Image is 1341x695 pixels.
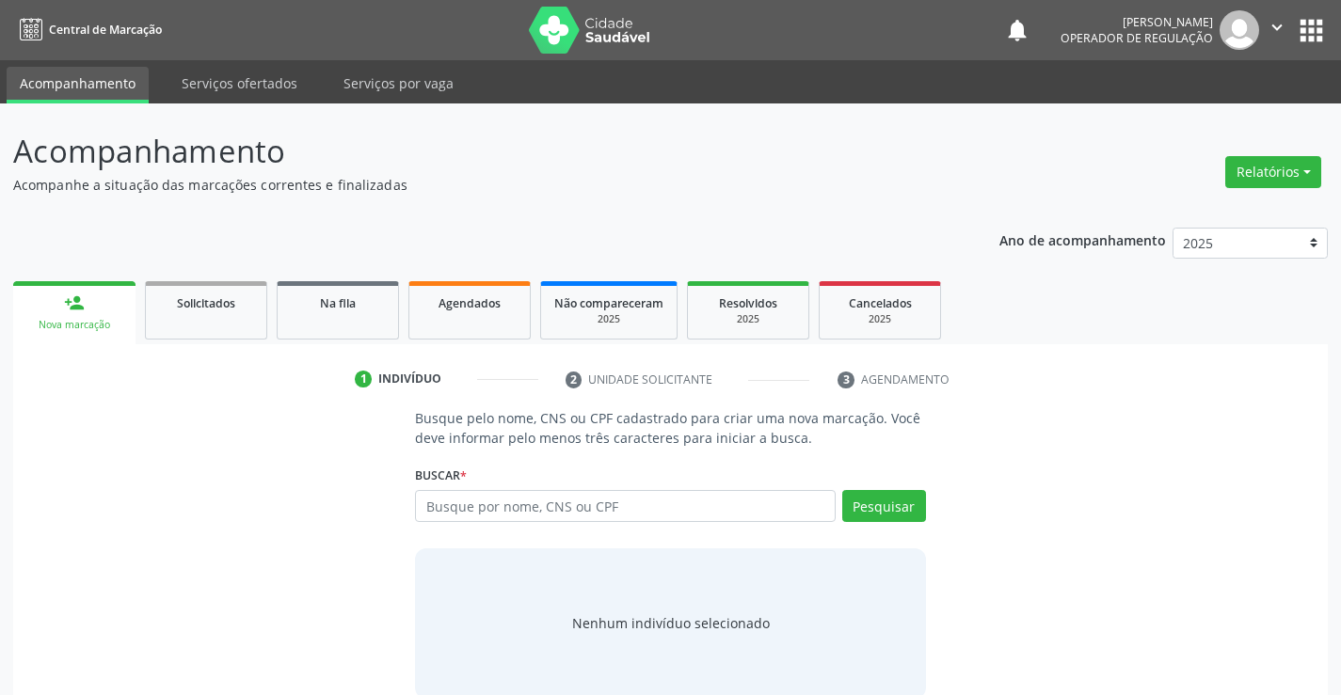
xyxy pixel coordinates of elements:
[13,175,934,195] p: Acompanhe a situação das marcações correntes e finalizadas
[554,312,663,326] div: 2025
[1267,17,1287,38] i: 
[320,295,356,311] span: Na fila
[1061,14,1213,30] div: [PERSON_NAME]
[7,67,149,103] a: Acompanhamento
[415,490,835,522] input: Busque por nome, CNS ou CPF
[26,318,122,332] div: Nova marcação
[1225,156,1321,188] button: Relatórios
[177,295,235,311] span: Solicitados
[842,490,926,522] button: Pesquisar
[554,295,663,311] span: Não compareceram
[355,371,372,387] div: 1
[1220,10,1259,50] img: img
[572,613,770,633] div: Nenhum indivíduo selecionado
[378,371,441,387] div: Indivíduo
[49,22,162,38] span: Central de Marcação
[701,312,795,326] div: 2025
[330,67,467,100] a: Serviços por vaga
[1295,14,1328,47] button: apps
[64,292,85,313] div: person_add
[439,295,501,311] span: Agendados
[13,128,934,175] p: Acompanhamento
[168,67,311,100] a: Serviços ofertados
[1259,10,1295,50] button: 
[415,461,467,490] label: Buscar
[849,295,912,311] span: Cancelados
[833,312,927,326] div: 2025
[1004,17,1030,43] button: notifications
[13,14,162,45] a: Central de Marcação
[719,295,777,311] span: Resolvidos
[1061,30,1213,46] span: Operador de regulação
[999,228,1166,251] p: Ano de acompanhamento
[415,408,925,448] p: Busque pelo nome, CNS ou CPF cadastrado para criar uma nova marcação. Você deve informar pelo men...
